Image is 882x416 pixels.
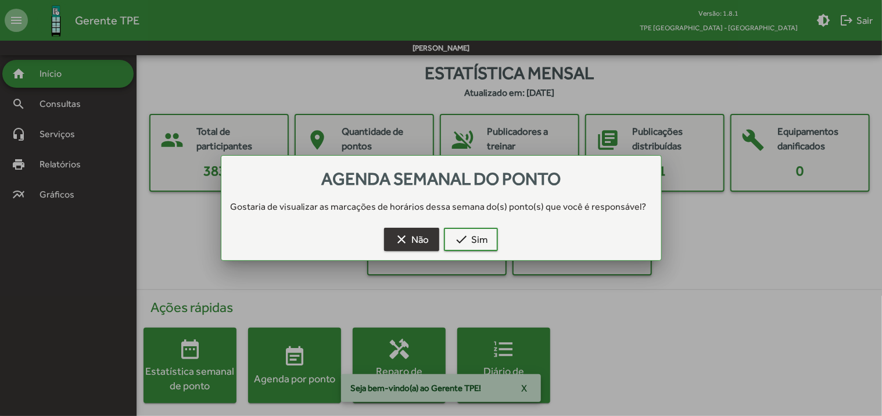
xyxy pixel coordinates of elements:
[384,228,439,251] button: Não
[454,232,468,246] mat-icon: check
[321,168,561,189] span: Agenda semanal do ponto
[395,232,408,246] mat-icon: clear
[221,200,661,214] div: Gostaria de visualizar as marcações de horários dessa semana do(s) ponto(s) que você é responsável?
[454,229,487,250] span: Sim
[395,229,429,250] span: Não
[444,228,498,251] button: Sim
